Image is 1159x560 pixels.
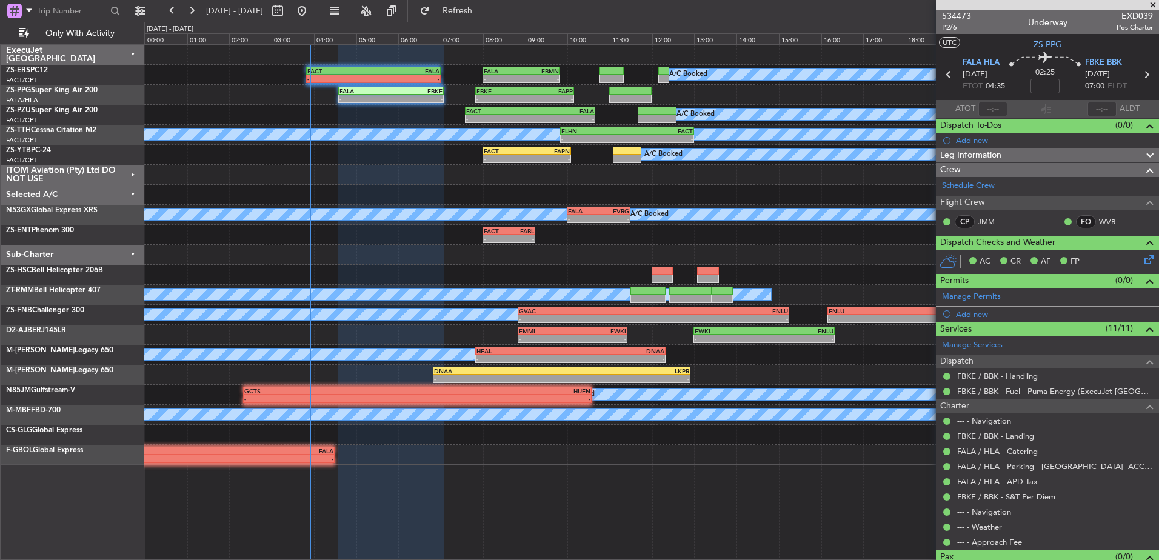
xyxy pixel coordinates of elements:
[957,446,1038,456] a: FALA / HLA - Catering
[527,155,570,162] div: -
[957,416,1011,426] a: --- - Navigation
[6,76,38,85] a: FACT/CPT
[391,87,443,95] div: FBKE
[1041,256,1050,268] span: AF
[6,136,38,145] a: FACT/CPT
[244,395,418,402] div: -
[940,399,969,413] span: Charter
[525,87,573,95] div: FAPP
[821,33,864,44] div: 16:00
[530,107,595,115] div: FALA
[567,33,610,44] div: 10:00
[13,24,132,43] button: Only With Activity
[509,235,535,242] div: -
[339,87,391,95] div: FALA
[6,367,113,374] a: M-[PERSON_NAME]Legacy 650
[1085,68,1110,81] span: [DATE]
[1028,16,1067,29] div: Underway
[955,215,975,228] div: CP
[906,33,948,44] div: 18:00
[229,33,272,44] div: 02:00
[957,371,1038,381] a: FBKE / BBK - Handling
[6,87,98,94] a: ZS-PPGSuper King Air 200
[483,33,526,44] div: 08:00
[1085,81,1104,93] span: 07:00
[1120,103,1140,115] span: ALDT
[434,375,561,382] div: -
[476,87,525,95] div: FBKE
[6,156,38,165] a: FACT/CPT
[484,147,527,155] div: FACT
[206,5,263,16] span: [DATE] - [DATE]
[676,105,715,124] div: A/C Booked
[527,147,570,155] div: FAPN
[187,33,230,44] div: 01:00
[942,10,971,22] span: 534473
[6,267,32,274] span: ZS-HSC
[6,87,31,94] span: ZS-PPG
[307,67,373,75] div: FACT
[829,315,897,322] div: -
[6,227,74,234] a: ZS-ENTPhenom 300
[957,522,1002,532] a: --- - Weather
[1035,67,1055,79] span: 02:25
[940,119,1001,133] span: Dispatch To-Dos
[653,315,788,322] div: -
[6,427,32,434] span: CS-GLG
[272,33,314,44] div: 03:00
[957,537,1022,547] a: --- - Approach Fee
[484,75,521,82] div: -
[957,431,1034,441] a: FBKE / BBK - Landing
[6,147,31,154] span: ZS-YTB
[963,57,1000,69] span: FALA HLA
[6,147,51,154] a: ZS-YTBPC-24
[484,67,521,75] div: FALA
[940,196,985,210] span: Flight Crew
[572,335,626,342] div: -
[942,22,971,33] span: P2/6
[1117,22,1153,33] span: Pos Charter
[939,37,960,48] button: UTC
[897,307,964,315] div: FALA
[955,103,975,115] span: ATOT
[6,387,31,394] span: N85JM
[314,33,356,44] div: 04:00
[957,461,1153,472] a: FALA / HLA - Parking - [GEOGRAPHIC_DATA]- ACC # 1800
[942,180,995,192] a: Schedule Crew
[373,75,439,82] div: -
[147,24,193,35] div: [DATE] - [DATE]
[6,287,101,294] a: ZT-RMMBell Helicopter 407
[6,107,98,114] a: ZS-PZUSuper King Air 200
[561,135,627,142] div: -
[6,447,83,454] a: F-GBOLGlobal Express
[398,33,441,44] div: 06:00
[37,2,107,20] input: Trip Number
[736,33,779,44] div: 14:00
[519,335,572,342] div: -
[441,33,483,44] div: 07:00
[630,205,669,224] div: A/C Booked
[418,395,591,402] div: -
[1076,215,1096,228] div: FO
[414,1,487,21] button: Refresh
[627,135,693,142] div: -
[695,335,764,342] div: -
[509,227,535,235] div: FABL
[644,145,683,164] div: A/C Booked
[6,127,96,134] a: ZS-TTHCessna Citation M2
[6,307,84,314] a: ZS-FNBChallenger 300
[764,335,833,342] div: -
[669,65,707,84] div: A/C Booked
[957,507,1011,517] a: --- - Navigation
[476,95,525,102] div: -
[978,216,1005,227] a: JMM
[88,447,333,455] div: FALA
[484,235,509,242] div: -
[829,307,897,315] div: FNLU
[1106,322,1133,335] span: (11/11)
[963,68,987,81] span: [DATE]
[897,315,964,322] div: -
[391,95,443,102] div: -
[6,207,98,214] a: N53GXGlobal Express XRS
[356,33,399,44] div: 05:00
